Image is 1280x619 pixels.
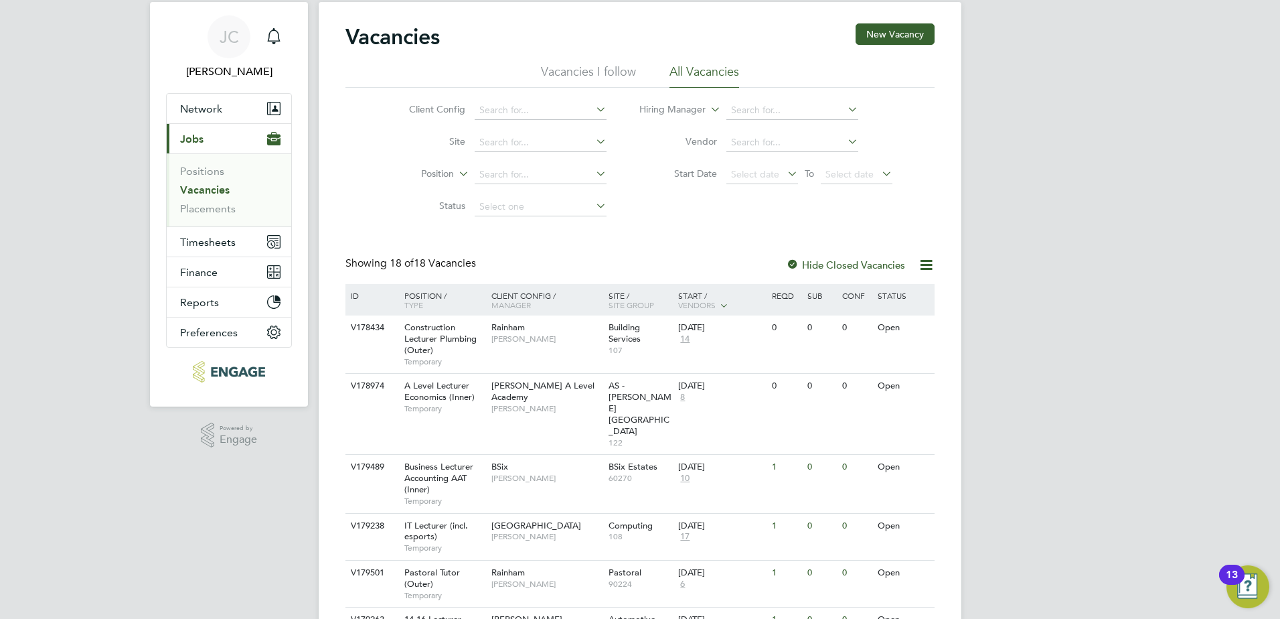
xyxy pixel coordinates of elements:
[388,135,465,147] label: Site
[786,259,905,271] label: Hide Closed Vacancies
[167,318,291,347] button: Preferences
[609,345,672,356] span: 107
[475,101,607,120] input: Search for...
[347,514,394,539] div: V179238
[404,461,473,495] span: Business Lecturer Accounting AAT (Inner)
[491,299,531,310] span: Manager
[678,334,692,345] span: 14
[180,102,222,115] span: Network
[678,299,716,310] span: Vendors
[609,322,641,344] span: Building Services
[675,284,769,318] div: Start /
[769,284,803,307] div: Reqd
[678,462,765,473] div: [DATE]
[491,473,602,484] span: [PERSON_NAME]
[609,567,641,578] span: Pastoral
[874,514,933,539] div: Open
[150,2,308,407] nav: Main navigation
[678,567,765,579] div: [DATE]
[839,514,874,539] div: 0
[220,28,239,46] span: JC
[201,423,258,448] a: Powered byEngage
[180,133,204,145] span: Jobs
[609,473,672,484] span: 60270
[193,361,264,383] img: educationmattersgroup-logo-retina.png
[345,23,440,50] h2: Vacancies
[804,374,839,399] div: 0
[404,322,477,356] span: Construction Lecturer Plumbing (Outer)
[167,153,291,226] div: Jobs
[347,284,394,307] div: ID
[669,64,739,88] li: All Vacancies
[404,590,485,601] span: Temporary
[347,561,394,586] div: V179501
[678,579,687,590] span: 6
[609,380,671,437] span: AS - [PERSON_NAME][GEOGRAPHIC_DATA]
[347,316,394,340] div: V178434
[491,334,602,344] span: [PERSON_NAME]
[220,434,257,445] span: Engage
[167,94,291,123] button: Network
[678,322,765,334] div: [DATE]
[839,455,874,480] div: 0
[167,287,291,317] button: Reports
[856,23,935,45] button: New Vacancy
[167,124,291,153] button: Jobs
[678,392,687,403] span: 8
[180,184,230,196] a: Vacancies
[347,374,394,399] div: V178974
[609,461,657,472] span: BSix Estates
[678,381,765,392] div: [DATE]
[609,579,672,590] span: 90224
[804,316,839,340] div: 0
[769,561,803,586] div: 1
[475,198,607,216] input: Select one
[609,299,654,310] span: Site Group
[609,520,653,531] span: Computing
[390,257,414,270] span: 18 of
[491,520,581,531] span: [GEOGRAPHIC_DATA]
[377,167,454,181] label: Position
[491,461,508,472] span: BSix
[390,257,476,270] span: 18 Vacancies
[167,257,291,287] button: Finance
[491,380,594,403] span: [PERSON_NAME] A Level Academy
[404,380,475,403] span: A Level Lecturer Economics (Inner)
[404,543,485,553] span: Temporary
[678,531,692,543] span: 17
[404,520,468,543] span: IT Lecturer (incl. esports)
[180,236,236,249] span: Timesheets
[678,521,765,532] div: [DATE]
[769,455,803,480] div: 1
[394,284,488,316] div: Position /
[801,165,818,182] span: To
[769,316,803,340] div: 0
[491,531,602,542] span: [PERSON_NAME]
[874,455,933,480] div: Open
[731,168,779,180] span: Select date
[629,103,706,117] label: Hiring Manager
[609,531,672,542] span: 108
[1226,565,1269,608] button: Open Resource Center, 13 new notifications
[640,135,717,147] label: Vendor
[605,284,675,316] div: Site /
[475,165,607,184] input: Search for...
[475,133,607,152] input: Search for...
[804,284,839,307] div: Sub
[388,103,465,115] label: Client Config
[804,514,839,539] div: 0
[726,133,858,152] input: Search for...
[874,316,933,340] div: Open
[874,284,933,307] div: Status
[488,284,605,316] div: Client Config /
[491,403,602,414] span: [PERSON_NAME]
[404,567,460,590] span: Pastoral Tutor (Outer)
[491,567,525,578] span: Rainham
[167,227,291,257] button: Timesheets
[180,165,224,178] a: Positions
[874,374,933,399] div: Open
[404,403,485,414] span: Temporary
[404,299,423,310] span: Type
[180,202,236,215] a: Placements
[345,257,479,271] div: Showing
